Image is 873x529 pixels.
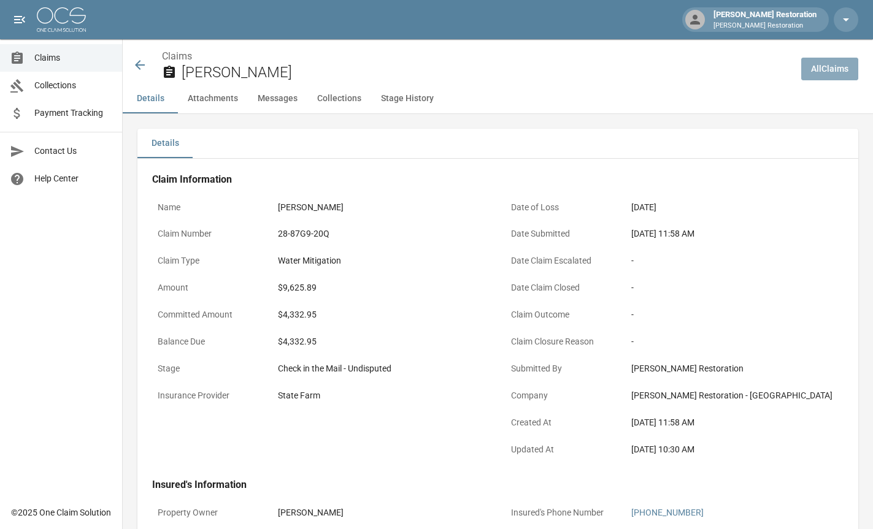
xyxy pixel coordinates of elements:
div: $4,332.95 [278,335,485,348]
div: Water Mitigation [278,254,485,267]
p: Insurance Provider [152,384,263,408]
div: - [631,281,839,294]
p: Balance Due [152,330,263,354]
button: Details [123,84,178,113]
p: Created At [506,411,616,435]
span: Claims [34,51,112,64]
p: Date of Loss [506,196,616,219]
p: Name [152,196,263,219]
img: ocs-logo-white-transparent.png [37,7,86,32]
p: Stage [152,357,263,381]
p: Claim Number [152,222,263,246]
div: - [631,308,839,321]
div: [PERSON_NAME] Restoration [631,362,839,375]
span: Collections [34,79,112,92]
p: Submitted By [506,357,616,381]
span: Contact Us [34,145,112,158]
p: Date Submitted [506,222,616,246]
button: Details [137,129,193,158]
div: [DATE] [631,201,839,214]
div: 28-87G9-20Q [278,227,485,240]
span: Help Center [34,172,112,185]
button: open drawer [7,7,32,32]
p: Date Claim Escalated [506,249,616,273]
span: Payment Tracking [34,107,112,120]
button: Attachments [178,84,248,113]
p: Claim Type [152,249,263,273]
a: [PHONE_NUMBER] [631,508,704,517]
button: Collections [307,84,371,113]
a: Claims [162,50,192,62]
div: [DATE] 11:58 AM [631,227,839,240]
p: Date Claim Closed [506,276,616,300]
p: Claim Closure Reason [506,330,616,354]
p: Updated At [506,438,616,462]
p: Property Owner [152,501,263,525]
nav: breadcrumb [162,49,791,64]
div: © 2025 One Claim Solution [11,506,111,519]
button: Messages [248,84,307,113]
p: Company [506,384,616,408]
p: [PERSON_NAME] Restoration [713,21,817,31]
div: details tabs [137,129,858,158]
div: State Farm [278,389,485,402]
p: Amount [152,276,263,300]
div: $4,332.95 [278,308,485,321]
div: [PERSON_NAME] Restoration [709,9,821,31]
div: [PERSON_NAME] [278,506,485,519]
h2: [PERSON_NAME] [182,64,791,82]
h4: Insured's Information [152,479,844,491]
h4: Claim Information [152,173,844,186]
div: [DATE] 10:30 AM [631,443,839,456]
p: Claim Outcome [506,303,616,327]
div: [DATE] 11:58 AM [631,416,839,429]
div: $9,625.89 [278,281,485,294]
div: [PERSON_NAME] Restoration - [GEOGRAPHIC_DATA] [631,389,839,402]
button: Stage History [371,84,444,113]
p: Insured's Phone Number [506,501,616,525]
div: anchor tabs [123,84,873,113]
div: - [631,254,839,267]
a: AllClaims [801,58,858,80]
div: [PERSON_NAME] [278,201,485,214]
p: Committed Amount [152,303,263,327]
div: Check in the Mail - Undisputed [278,362,485,375]
div: - [631,335,839,348]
